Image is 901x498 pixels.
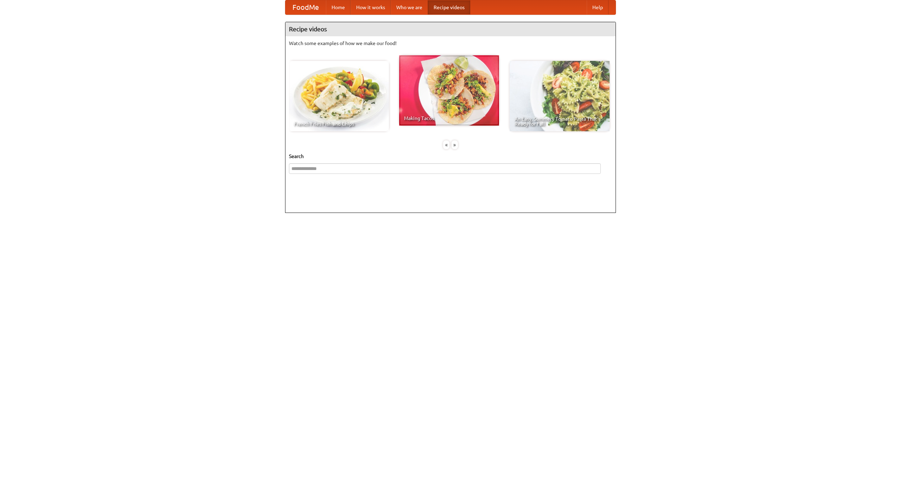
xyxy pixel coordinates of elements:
[289,153,612,160] h5: Search
[428,0,470,14] a: Recipe videos
[351,0,391,14] a: How it works
[285,0,326,14] a: FoodMe
[399,55,499,126] a: Making Tacos
[510,61,610,131] a: An Easy, Summery Tomato Pasta That's Ready for Fall
[391,0,428,14] a: Who we are
[289,61,389,131] a: French Fries Fish and Chips
[326,0,351,14] a: Home
[285,22,616,36] h4: Recipe videos
[289,40,612,47] p: Watch some examples of how we make our food!
[443,140,449,149] div: «
[404,116,494,121] span: Making Tacos
[587,0,609,14] a: Help
[452,140,458,149] div: »
[294,121,384,126] span: French Fries Fish and Chips
[515,116,605,126] span: An Easy, Summery Tomato Pasta That's Ready for Fall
